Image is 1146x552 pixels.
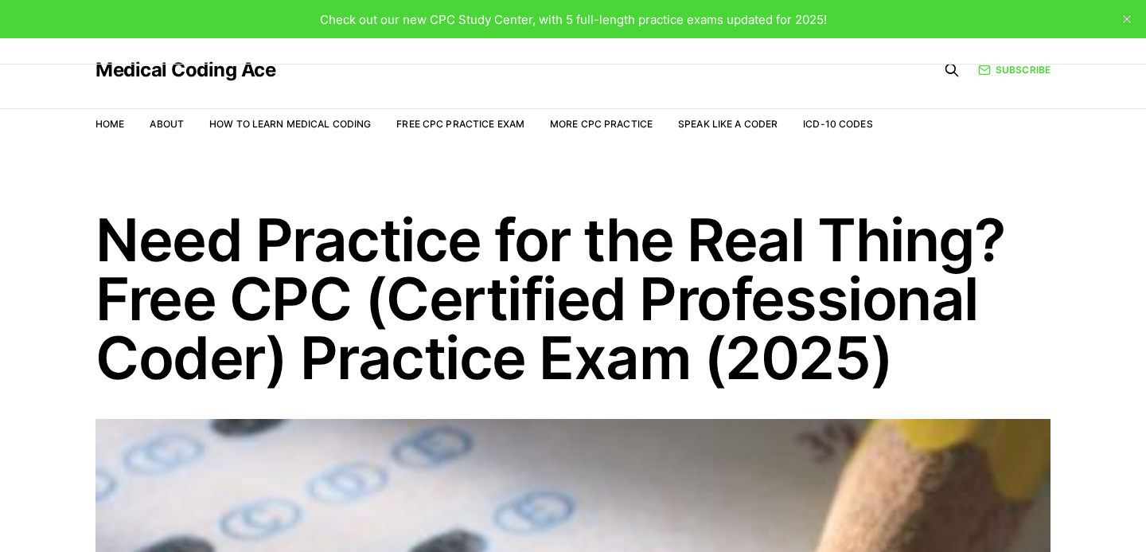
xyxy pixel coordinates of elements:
span: Check out our new CPC Study Center, with 5 full-length practice exams updated for 2025! [320,12,827,27]
iframe: portal-trigger [887,474,1146,552]
a: How to Learn Medical Coding [209,118,371,130]
a: Home [95,118,124,130]
a: ICD-10 Codes [803,118,872,130]
a: About [150,118,184,130]
a: Speak Like a Coder [678,118,778,130]
button: close [1114,6,1140,32]
a: More CPC Practice [550,118,653,130]
a: Free CPC Practice Exam [396,118,524,130]
h1: Need Practice for the Real Thing? Free CPC (Certified Professional Coder) Practice Exam (2025) [95,210,1050,387]
a: Medical Coding Ace [95,61,275,80]
a: Subscribe [978,62,1050,77]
